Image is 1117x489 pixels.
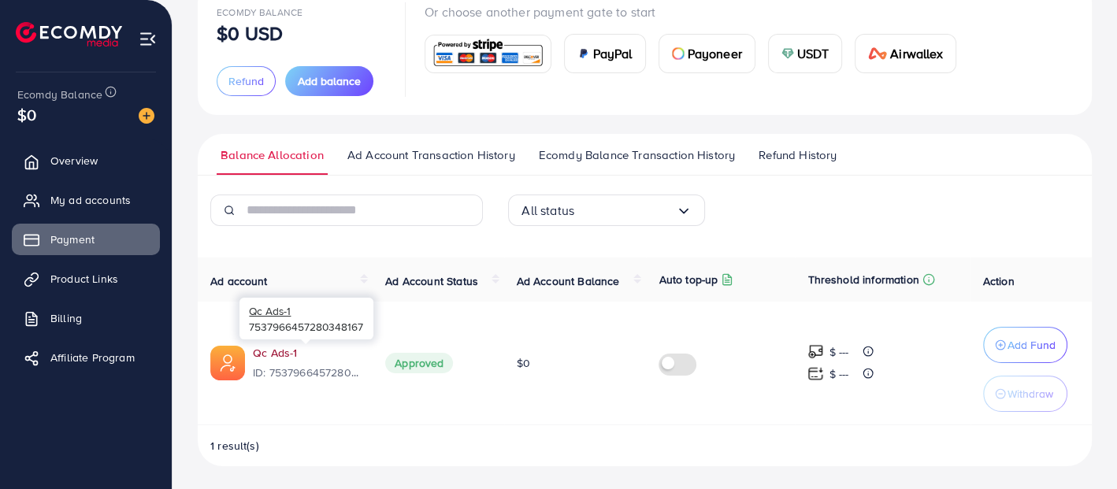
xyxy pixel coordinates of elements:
[688,44,742,63] span: Payoneer
[298,73,361,89] span: Add balance
[659,270,718,289] p: Auto top-up
[564,34,646,73] a: cardPayPal
[210,346,245,380] img: ic-ads-acc.e4c84228.svg
[855,34,956,73] a: cardAirwallex
[425,35,551,73] a: card
[253,365,360,380] span: ID: 7537966457280348167
[385,353,453,373] span: Approved
[672,47,685,60] img: card
[347,146,515,164] span: Ad Account Transaction History
[1008,384,1053,403] p: Withdraw
[521,198,574,223] span: All status
[1050,418,1105,477] iframe: Chat
[385,273,478,289] span: Ad Account Status
[868,47,887,60] img: card
[221,146,324,164] span: Balance Allocation
[12,342,160,373] a: Affiliate Program
[797,44,829,63] span: USDT
[17,103,36,126] span: $0
[50,192,131,208] span: My ad accounts
[50,232,95,247] span: Payment
[217,24,283,43] p: $0 USD
[759,146,837,164] span: Refund History
[50,310,82,326] span: Billing
[17,87,102,102] span: Ecomdy Balance
[508,194,705,226] div: Search for option
[50,350,135,365] span: Affiliate Program
[829,365,848,383] p: $ ---
[577,47,590,60] img: card
[574,198,676,223] input: Search for option
[983,273,1015,289] span: Action
[228,73,264,89] span: Refund
[890,44,942,63] span: Airwallex
[285,66,373,96] button: Add balance
[253,345,297,361] a: Qc Ads-1
[593,44,633,63] span: PayPal
[12,302,160,334] a: Billing
[807,365,824,382] img: top-up amount
[12,263,160,295] a: Product Links
[829,343,848,361] p: $ ---
[517,355,530,371] span: $0
[539,146,735,164] span: Ecomdy Balance Transaction History
[210,438,259,454] span: 1 result(s)
[249,303,291,318] span: Qc Ads-1
[217,6,302,19] span: Ecomdy Balance
[239,298,373,339] div: 7537966457280348167
[659,34,755,73] a: cardPayoneer
[807,343,824,360] img: top-up amount
[12,224,160,255] a: Payment
[50,153,98,169] span: Overview
[217,66,276,96] button: Refund
[768,34,843,73] a: cardUSDT
[517,273,620,289] span: Ad Account Balance
[12,145,160,176] a: Overview
[1008,335,1056,354] p: Add Fund
[430,37,546,71] img: card
[425,2,969,21] p: Or choose another payment gate to start
[781,47,794,60] img: card
[16,22,122,46] img: logo
[983,327,1067,363] button: Add Fund
[50,271,118,287] span: Product Links
[210,273,268,289] span: Ad account
[983,376,1067,412] button: Withdraw
[807,270,918,289] p: Threshold information
[139,108,154,124] img: image
[12,184,160,216] a: My ad accounts
[139,30,157,48] img: menu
